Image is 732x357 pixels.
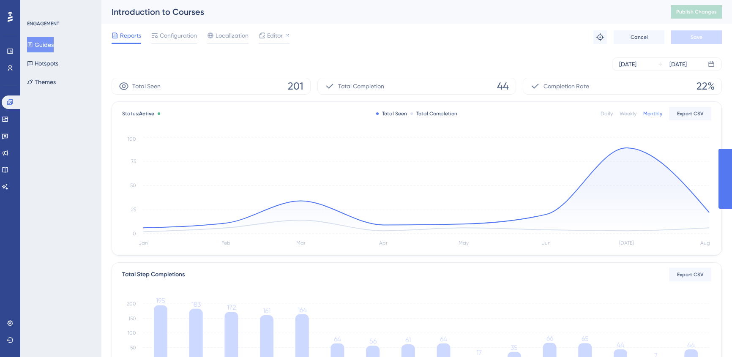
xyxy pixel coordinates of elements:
tspan: Jan [139,240,148,246]
tspan: 50 [130,345,136,351]
tspan: 65 [582,335,589,343]
tspan: 164 [298,306,307,314]
div: Monthly [643,110,662,117]
tspan: 56 [369,337,377,345]
tspan: Aug [700,240,710,246]
span: Status: [122,110,154,117]
span: Reports [120,30,141,41]
tspan: 0 [133,231,136,237]
span: Publish Changes [676,8,717,15]
span: Save [691,34,702,41]
div: Introduction to Courses [112,6,650,18]
tspan: 25 [131,207,136,213]
span: 201 [288,79,303,93]
div: [DATE] [619,59,636,69]
tspan: 183 [191,300,201,308]
tspan: Apr [379,240,388,246]
tspan: 195 [156,297,165,305]
tspan: 64 [334,335,341,343]
tspan: 150 [128,316,136,322]
tspan: 200 [127,301,136,307]
span: Configuration [160,30,197,41]
button: Guides [27,37,54,52]
button: Themes [27,74,56,90]
button: Cancel [614,30,664,44]
button: Publish Changes [671,5,722,19]
span: Editor [267,30,283,41]
button: Export CSV [669,268,711,281]
div: [DATE] [669,59,687,69]
tspan: May [459,240,469,246]
div: Weekly [620,110,636,117]
tspan: [DATE] [619,240,634,246]
span: Localization [216,30,249,41]
button: Export CSV [669,107,711,120]
span: Export CSV [677,110,704,117]
tspan: 172 [227,303,236,311]
tspan: Feb [221,240,230,246]
tspan: 17 [476,349,482,357]
span: Cancel [631,34,648,41]
button: Hotspots [27,56,58,71]
tspan: 64 [440,335,447,343]
tspan: Jun [542,240,551,246]
div: ENGAGEMENT [27,20,59,27]
tspan: 100 [128,330,136,336]
div: Total Step Completions [122,270,185,280]
span: 22% [696,79,715,93]
span: Export CSV [677,271,704,278]
span: Total Seen [132,81,161,91]
div: Total Seen [376,110,407,117]
tspan: 161 [263,307,270,315]
tspan: 66 [546,334,553,342]
tspan: 75 [131,158,136,164]
tspan: 44 [617,341,624,349]
tspan: 50 [130,183,136,188]
tspan: Mar [296,240,306,246]
span: Total Completion [338,81,384,91]
tspan: 44 [687,341,695,349]
tspan: 61 [405,336,411,344]
iframe: UserGuiding AI Assistant Launcher [696,324,722,349]
span: Active [139,111,154,117]
div: Total Completion [410,110,457,117]
tspan: 35 [511,343,518,352]
span: 44 [497,79,509,93]
span: Completion Rate [544,81,589,91]
button: Save [671,30,722,44]
tspan: 100 [128,136,136,142]
div: Daily [601,110,613,117]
